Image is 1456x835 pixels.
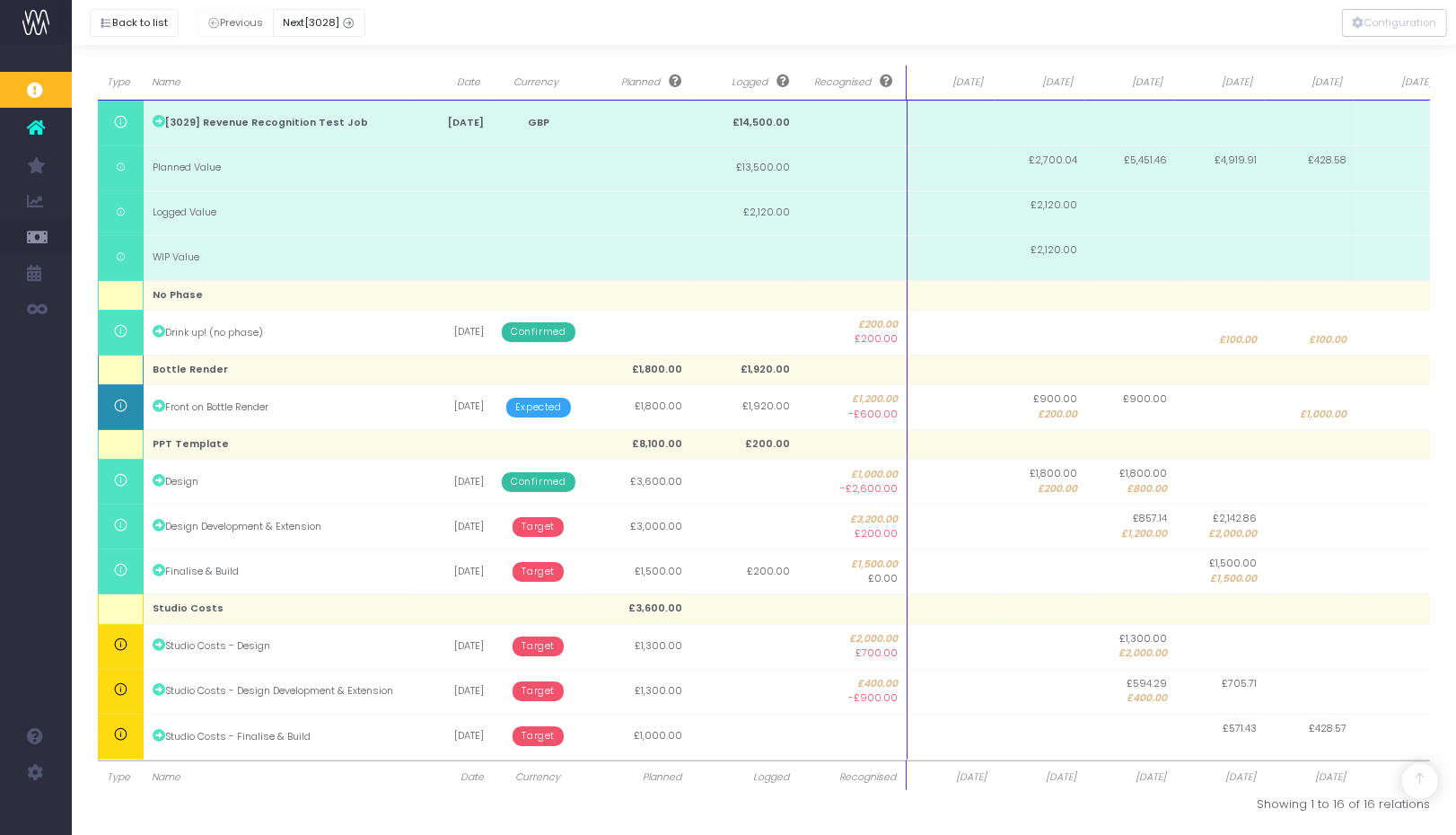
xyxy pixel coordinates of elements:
span: [DATE] [1094,770,1166,785]
span: Target [513,517,564,537]
td: [DATE] [412,385,493,430]
td: £1,800.00 [584,385,692,430]
span: £400.00 [1127,691,1168,706]
span: £1,500.00 [1211,572,1258,586]
td: £3,600.00 [584,460,692,505]
span: [DATE] [1094,75,1162,90]
td: £14,500.00 [692,101,800,145]
td: £5,451.46 [1087,145,1177,190]
span: [DATE] [1274,770,1346,785]
td: £1,920.00 [692,355,800,384]
button: Configuration [1342,9,1447,37]
span: Planned [595,75,681,90]
td: [DATE] [412,460,493,505]
td: [DATE] [412,714,493,759]
span: £200.00 [809,318,899,332]
span: Target [513,637,564,656]
td: £200.00 [692,549,800,594]
td: £1,800.00 [584,355,692,384]
span: £1,000.00 [1301,408,1347,422]
span: £857.14 [1134,512,1168,526]
span: Confirmed [502,322,575,342]
span: £594.29 [1127,677,1168,691]
span: £100.00 [1310,333,1347,347]
span: £3,200.00 [809,513,899,527]
span: Target [513,562,564,582]
td: £3,600.00 [584,594,692,624]
td: [DATE] [412,101,493,145]
td: £1,300.00 [584,624,692,669]
span: £1,800.00 [1031,467,1078,481]
td: Design Development & Extension [143,505,412,549]
span: £2,000.00 [1209,527,1258,541]
td: WIP Value [143,235,412,280]
td: £13,500.00 [692,145,800,190]
span: Planned [592,770,681,785]
span: Recognised [807,770,897,785]
span: £1,500.00 [1210,557,1258,571]
button: Back to list [90,9,179,37]
span: Target [513,726,564,746]
td: Studio Costs - Design [143,624,412,669]
td: GBP [493,101,583,145]
span: £2,000.00 [1119,646,1168,661]
button: Next[3028] [273,9,365,37]
span: £1,500.00 [809,558,899,572]
span: £1,300.00 [1120,632,1168,646]
td: £2,120.00 [692,190,800,235]
span: Currency [502,75,570,90]
td: PPT Template [143,430,412,460]
span: £2,142.86 [1214,512,1258,526]
td: [3029] Revenue Recognition Test Job [143,101,412,145]
span: £900.00 [1034,392,1078,407]
td: Planned Value [143,145,412,190]
span: £428.57 [1310,722,1347,736]
span: £200.00 [1039,408,1078,422]
td: £428.58 [1267,145,1356,190]
span: -£2,600.00 [840,482,898,497]
span: Date [421,75,480,90]
td: £4,919.91 [1177,145,1267,190]
td: £2,700.04 [997,145,1087,190]
span: Name [152,770,403,785]
span: £1,000.00 [809,468,899,482]
td: £8,100.00 [584,430,692,460]
span: Expected [506,398,571,417]
td: £1,920.00 [692,385,800,430]
span: £2,000.00 [809,632,899,646]
div: Showing 1 to 16 of 16 relations [777,795,1430,813]
span: Logged [703,75,789,90]
span: £0.00 [868,572,898,586]
td: Drink up! (no phase) [143,310,412,355]
span: £705.71 [1223,677,1258,691]
span: -£900.00 [848,691,898,706]
td: Studio Costs - Design Development & Extension [143,669,412,714]
span: [DATE] [1274,75,1342,90]
span: £100.00 [1220,333,1258,347]
td: [DATE] [412,624,493,669]
span: [DATE] [1184,75,1252,90]
span: Type [107,770,134,785]
span: £571.43 [1224,722,1258,736]
span: £400.00 [809,677,899,691]
span: Target [513,681,564,701]
span: Date [421,770,484,785]
span: [DATE] [1364,75,1432,90]
td: [DATE] [412,669,493,714]
td: Studio Costs - Finalise & Build [143,714,412,759]
td: Design [143,460,412,505]
span: Currency [502,770,574,785]
td: [DATE] [412,310,493,355]
span: £200.00 [855,527,898,541]
td: [DATE] [412,549,493,594]
td: £1,000.00 [584,714,692,759]
span: £700.00 [855,646,898,661]
button: Previous [197,9,274,37]
td: No Phase [143,280,412,310]
span: £200.00 [855,332,898,347]
span: [DATE] [1004,770,1076,785]
span: Type [107,75,130,90]
td: Studio Costs [143,594,412,624]
img: images/default_profile_image.png [22,799,49,826]
span: Recognised [807,75,893,90]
